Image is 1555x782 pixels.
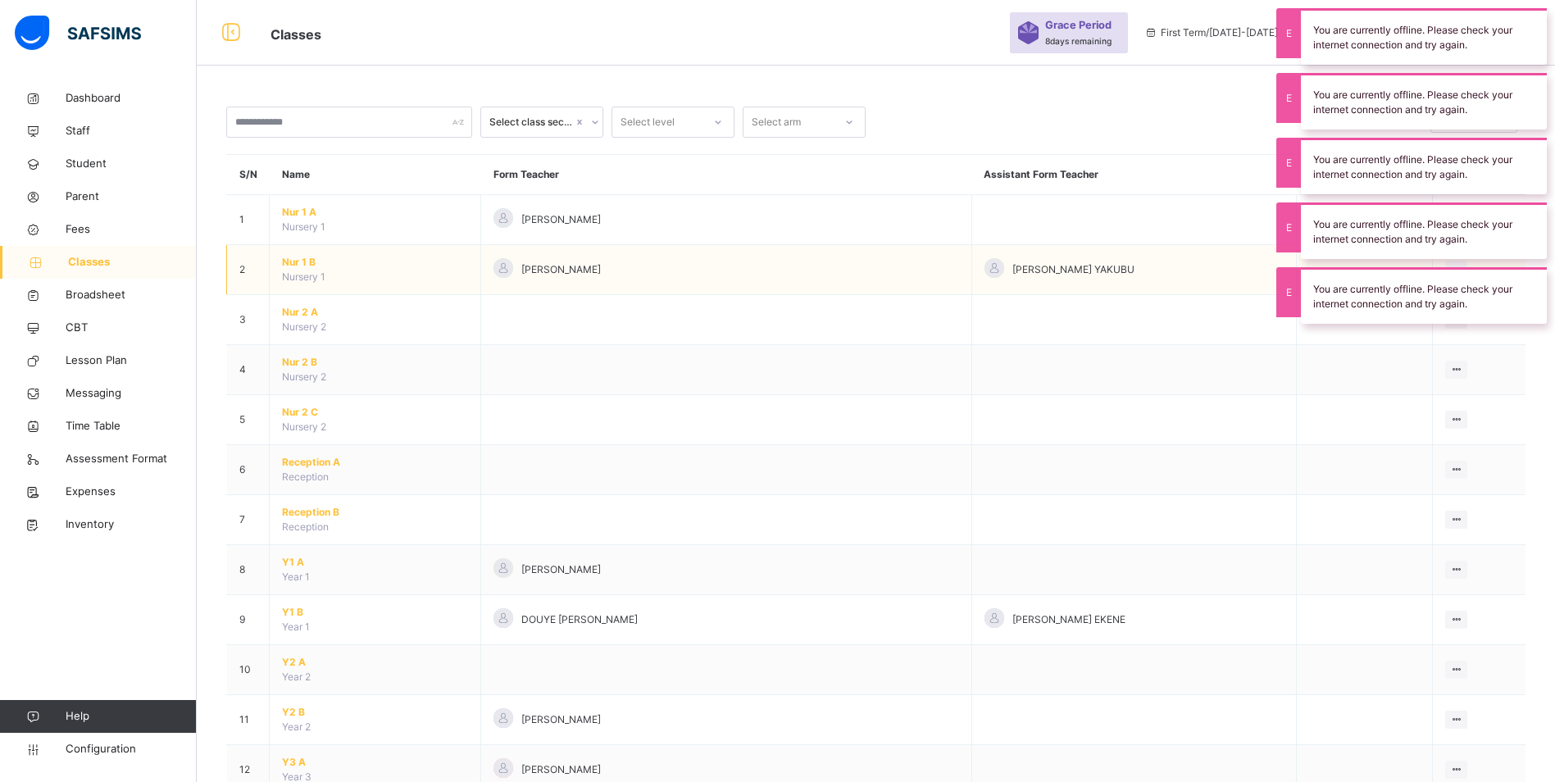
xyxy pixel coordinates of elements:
div: Select arm [752,107,801,138]
span: Nursery 2 [282,371,326,383]
span: Nur 2 C [282,405,468,420]
span: Nursery 1 [282,271,325,283]
span: [PERSON_NAME] [521,562,601,577]
span: Time Table [66,418,197,434]
span: Messaging [66,385,197,402]
th: S/N [227,155,270,195]
td: 5 [227,395,270,445]
th: Name [270,155,481,195]
span: Grace Period [1045,17,1112,33]
div: You are currently offline. Please check your internet connection and try again. [1301,138,1547,194]
span: Broadsheet [66,287,197,303]
img: sticker-purple.71386a28dfed39d6af7621340158ba97.svg [1018,21,1039,44]
span: Classes [271,26,321,43]
div: You are currently offline. Please check your internet connection and try again. [1301,202,1547,259]
span: Help [66,708,196,725]
div: You are currently offline. Please check your internet connection and try again. [1301,8,1547,65]
span: Configuration [66,741,196,757]
span: Parent [66,189,197,205]
span: Y2 A [282,655,468,670]
div: You are currently offline. Please check your internet connection and try again. [1301,73,1547,130]
span: Student [66,156,197,172]
th: Form Teacher [481,155,971,195]
span: Nur 2 A [282,305,468,320]
span: Nursery 1 [282,221,325,233]
span: [PERSON_NAME] [521,712,601,727]
td: 3 [227,295,270,345]
img: safsims [15,16,141,50]
span: Reception [282,471,329,483]
span: Year 1 [282,621,310,633]
span: Reception [282,521,329,533]
td: 8 [227,545,270,595]
span: 8 days remaining [1045,36,1112,46]
span: Expenses [66,484,197,500]
span: Inventory [66,516,197,533]
span: Y1 A [282,555,468,570]
span: Year 2 [282,721,311,733]
td: 11 [227,695,270,745]
span: Nur 1 A [282,205,468,220]
span: Year 1 [282,571,310,583]
span: session/term information [1144,25,1278,40]
span: Fees [66,221,197,238]
span: Lesson Plan [66,352,197,369]
span: Nursery 2 [282,421,326,433]
span: Dashboard [66,90,197,107]
span: DOUYE [PERSON_NAME] [521,612,638,627]
td: 2 [227,245,270,295]
span: Y2 B [282,705,468,720]
span: [PERSON_NAME] EKENE [1012,612,1125,627]
div: Select class section [489,115,573,130]
span: [PERSON_NAME] [521,262,601,277]
span: [PERSON_NAME] YAKUBU [1012,262,1134,277]
span: Reception A [282,455,468,470]
span: Y1 B [282,605,468,620]
span: Classes [68,254,197,271]
div: Select level [621,107,675,138]
span: CBT [66,320,197,336]
td: 1 [227,195,270,245]
span: Staff [66,123,197,139]
th: Assistant Form Teacher [971,155,1296,195]
td: 4 [227,345,270,395]
span: Year 2 [282,671,311,683]
span: Y3 A [282,755,468,770]
td: 7 [227,495,270,545]
span: [PERSON_NAME] [521,762,601,777]
span: Assessment Format [66,451,197,467]
div: You are currently offline. Please check your internet connection and try again. [1301,267,1547,324]
td: 6 [227,445,270,495]
span: [PERSON_NAME] [521,212,601,227]
td: 10 [227,645,270,695]
span: Reception B [282,505,468,520]
td: 9 [227,595,270,645]
span: Nur 2 B [282,355,468,370]
span: Nur 1 B [282,255,468,270]
span: Nursery 2 [282,321,326,333]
